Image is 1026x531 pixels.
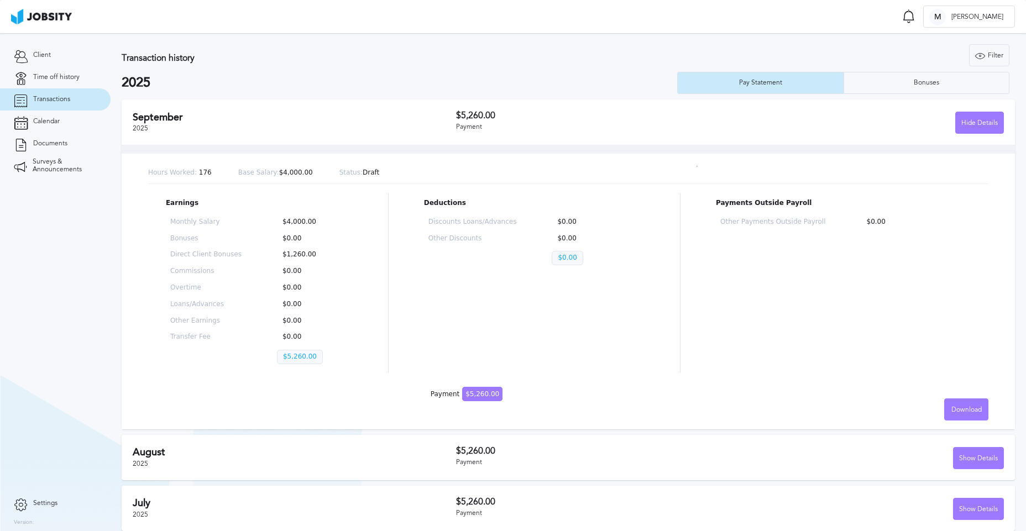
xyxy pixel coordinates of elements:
[170,333,242,341] p: Transfer Fee
[955,112,1004,134] button: Hide Details
[844,72,1010,94] button: Bonuses
[951,406,982,414] span: Download
[720,218,825,226] p: Other Payments Outside Payroll
[170,284,242,292] p: Overtime
[456,497,730,507] h3: $5,260.00
[170,267,242,275] p: Commissions
[954,498,1003,521] div: Show Details
[969,44,1009,66] button: Filter
[277,333,348,341] p: $0.00
[277,267,348,275] p: $0.00
[861,218,966,226] p: $0.00
[277,317,348,325] p: $0.00
[170,218,242,226] p: Monthly Salary
[170,301,242,308] p: Loans/Advances
[238,169,313,177] p: $4,000.00
[929,9,946,25] div: M
[238,169,279,176] span: Base Salary:
[33,118,60,125] span: Calendar
[734,79,788,87] div: Pay Statement
[908,79,945,87] div: Bonuses
[944,398,988,420] button: Download
[431,391,502,398] div: Payment
[14,519,34,526] label: Version:
[552,218,640,226] p: $0.00
[33,140,67,148] span: Documents
[428,218,517,226] p: Discounts Loans/Advances
[552,235,640,243] p: $0.00
[954,448,1003,470] div: Show Details
[277,251,348,259] p: $1,260.00
[133,497,456,509] h2: July
[33,158,97,174] span: Surveys & Announcements
[923,6,1015,28] button: M[PERSON_NAME]
[11,9,72,24] img: ab4bad089aa723f57921c736e9817d99.png
[456,509,730,517] div: Payment
[953,498,1004,520] button: Show Details
[170,235,242,243] p: Bonuses
[33,500,57,507] span: Settings
[456,459,730,466] div: Payment
[339,169,363,176] span: Status:
[133,124,148,132] span: 2025
[953,447,1004,469] button: Show Details
[277,218,348,226] p: $4,000.00
[133,446,456,458] h2: August
[716,199,971,207] p: Payments Outside Payroll
[277,284,348,292] p: $0.00
[424,199,645,207] p: Deductions
[33,51,51,59] span: Client
[277,235,348,243] p: $0.00
[277,301,348,308] p: $0.00
[946,13,1009,21] span: [PERSON_NAME]
[462,387,502,401] span: $5,260.00
[133,460,148,467] span: 2025
[170,317,242,325] p: Other Earnings
[33,73,80,81] span: Time off history
[456,123,730,131] div: Payment
[122,75,677,91] h2: 2025
[677,72,844,94] button: Pay Statement
[277,350,323,364] p: $5,260.00
[148,169,212,177] p: 176
[148,169,197,176] span: Hours Worked:
[456,111,730,120] h3: $5,260.00
[166,199,353,207] p: Earnings
[428,235,517,243] p: Other Discounts
[133,112,456,123] h2: September
[133,511,148,518] span: 2025
[970,45,1009,67] div: Filter
[170,251,242,259] p: Direct Client Bonuses
[122,53,608,63] h3: Transaction history
[339,169,380,177] p: Draft
[552,251,583,265] p: $0.00
[33,96,70,103] span: Transactions
[456,446,730,456] h3: $5,260.00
